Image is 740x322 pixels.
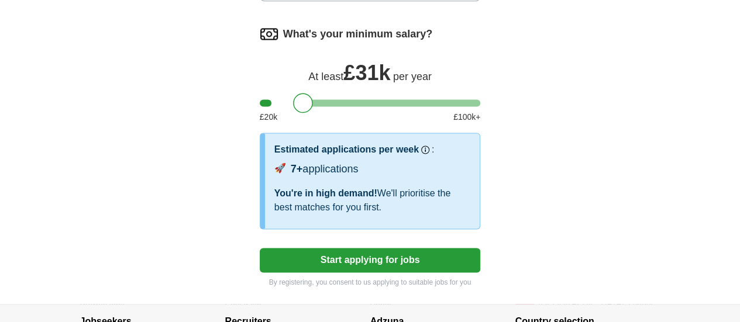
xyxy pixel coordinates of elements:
h3: Estimated applications per week [274,143,419,157]
span: 🚀 [274,161,286,175]
div: We'll prioritise the best matches for you first. [274,186,471,214]
span: At least [308,71,343,82]
label: What's your minimum salary? [283,26,432,42]
button: Start applying for jobs [260,248,481,272]
p: By registering, you consent to us applying to suitable jobs for you [260,277,481,288]
span: £ 20 k [260,111,277,123]
div: applications [291,161,359,177]
img: salary.png [260,25,278,43]
span: You're in high demand! [274,188,377,198]
span: £ 31k [343,61,390,85]
span: per year [393,71,432,82]
span: 7+ [291,163,303,175]
h3: : [432,143,434,157]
